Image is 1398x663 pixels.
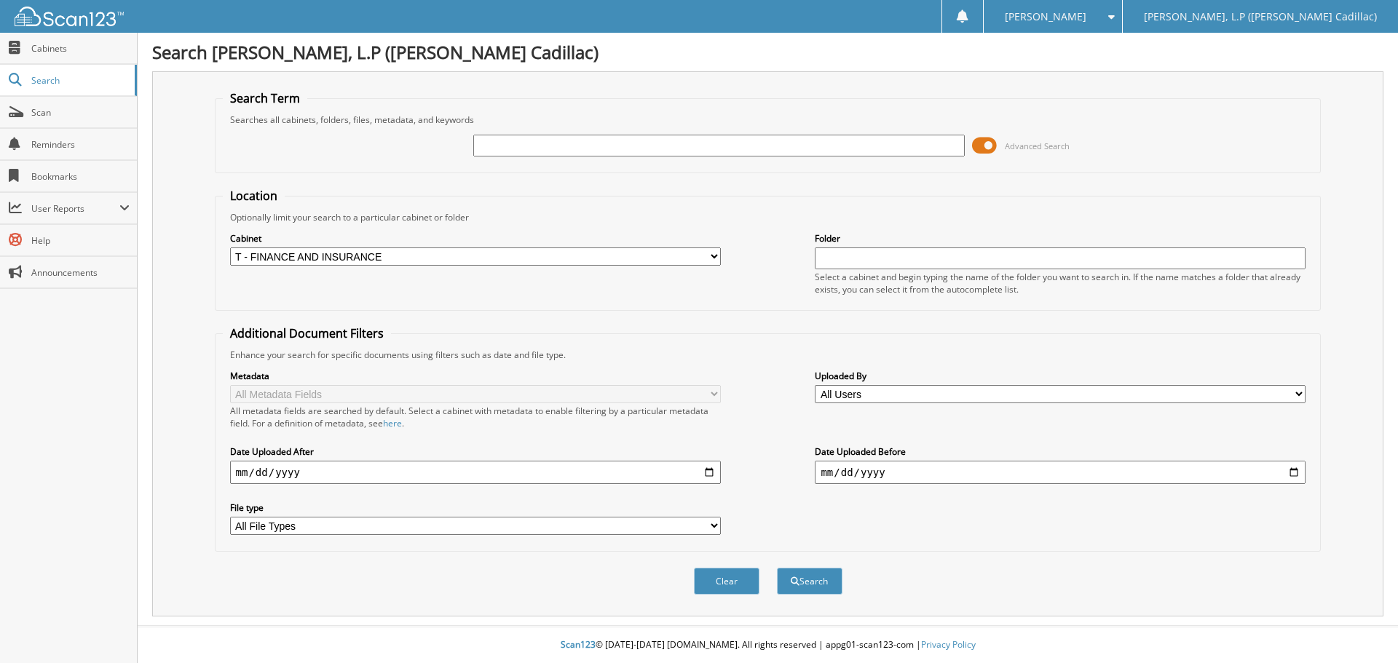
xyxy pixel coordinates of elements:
span: [PERSON_NAME], L.P ([PERSON_NAME] Cadillac) [1144,12,1377,21]
span: Advanced Search [1005,140,1070,151]
button: Search [777,568,842,595]
input: end [815,461,1306,484]
div: All metadata fields are searched by default. Select a cabinet with metadata to enable filtering b... [230,405,721,429]
span: Bookmarks [31,170,130,183]
legend: Location [223,188,285,204]
legend: Search Term [223,90,307,106]
h1: Search [PERSON_NAME], L.P ([PERSON_NAME] Cadillac) [152,40,1383,64]
label: File type [230,501,721,514]
span: Reminders [31,138,130,151]
label: Cabinet [230,232,721,245]
span: Scan [31,106,130,119]
div: Enhance your search for specific documents using filters such as date and file type. [223,349,1314,361]
a: here [383,417,402,429]
button: Clear [694,568,759,595]
input: start [230,461,721,484]
label: Folder [815,232,1306,245]
div: Optionally limit your search to a particular cabinet or folder [223,211,1314,223]
span: Scan123 [561,638,596,651]
label: Uploaded By [815,370,1306,382]
a: Privacy Policy [921,638,976,651]
span: Search [31,74,127,87]
span: [PERSON_NAME] [1005,12,1086,21]
span: User Reports [31,202,119,215]
span: Help [31,234,130,247]
legend: Additional Document Filters [223,325,391,341]
label: Date Uploaded Before [815,445,1306,458]
img: scan123-logo-white.svg [15,7,124,26]
div: © [DATE]-[DATE] [DOMAIN_NAME]. All rights reserved | appg01-scan123-com | [138,627,1398,663]
iframe: Chat Widget [1325,593,1398,663]
div: Select a cabinet and begin typing the name of the folder you want to search in. If the name match... [815,271,1306,295]
span: Announcements [31,266,130,279]
label: Date Uploaded After [230,445,721,458]
span: Cabinets [31,42,130,55]
div: Searches all cabinets, folders, files, metadata, and keywords [223,114,1314,126]
label: Metadata [230,370,721,382]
